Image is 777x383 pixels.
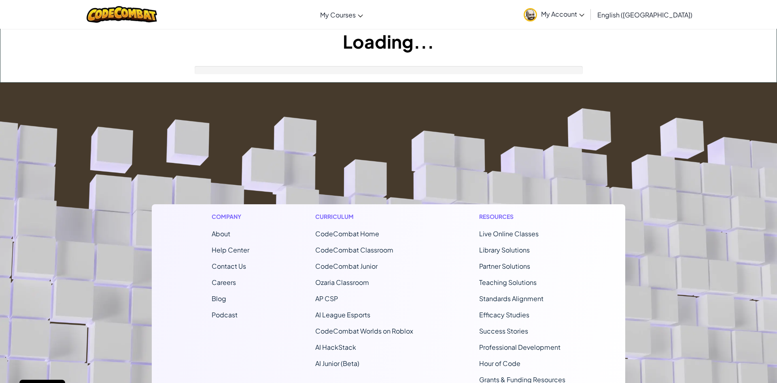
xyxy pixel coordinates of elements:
a: English ([GEOGRAPHIC_DATA]) [593,4,696,26]
h1: Curriculum [315,212,413,221]
a: CodeCombat Worlds on Roblox [315,327,413,335]
span: Contact Us [212,262,246,270]
a: Live Online Classes [479,229,539,238]
a: My Account [520,2,588,27]
a: CodeCombat Classroom [315,246,393,254]
h1: Company [212,212,249,221]
span: English ([GEOGRAPHIC_DATA]) [597,11,692,19]
span: My Account [541,10,584,18]
a: My Courses [316,4,367,26]
a: Careers [212,278,236,287]
h1: Resources [479,212,565,221]
a: AI HackStack [315,343,356,351]
a: Teaching Solutions [479,278,537,287]
img: avatar [524,8,537,21]
a: AP CSP [315,294,338,303]
a: About [212,229,230,238]
a: CodeCombat Junior [315,262,378,270]
a: Help Center [212,246,249,254]
a: Podcast [212,310,238,319]
h1: Loading... [0,29,777,54]
a: Standards Alignment [479,294,543,303]
img: CodeCombat logo [87,6,157,23]
a: Partner Solutions [479,262,530,270]
a: Success Stories [479,327,528,335]
a: Library Solutions [479,246,530,254]
a: Professional Development [479,343,560,351]
a: AI League Esports [315,310,370,319]
span: My Courses [320,11,356,19]
span: CodeCombat Home [315,229,379,238]
a: Blog [212,294,226,303]
a: Ozaria Classroom [315,278,369,287]
a: Hour of Code [479,359,520,368]
a: AI Junior (Beta) [315,359,359,368]
a: Efficacy Studies [479,310,529,319]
